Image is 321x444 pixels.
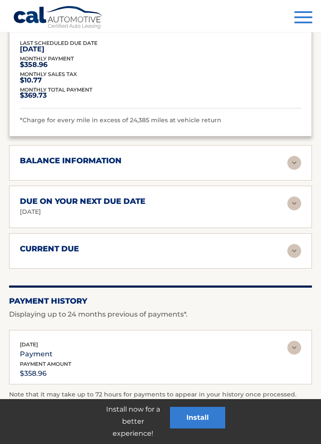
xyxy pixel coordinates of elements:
img: accordion-rest.svg [287,156,301,170]
span: Last Scheduled Due Date [20,40,98,46]
span: Monthly Total Payment [20,86,92,93]
p: $358.96 [20,368,71,380]
h2: balance information [20,156,122,166]
img: accordion-rest.svg [287,197,301,210]
p: Install now for a better experience! [96,403,170,440]
span: Monthly Payment [20,55,74,62]
img: accordion-rest.svg [287,244,301,258]
span: payment amount [20,361,71,367]
p: $10.77 [20,78,77,82]
span: [DATE] [20,341,38,348]
img: accordion-rest.svg [287,341,301,355]
p: $358.96 [20,63,74,67]
h2: current due [20,244,79,254]
p: payment [20,348,53,360]
h2: due on your next due date [20,197,145,206]
span: Monthly Sales Tax [20,71,77,77]
p: [DATE] [20,47,98,51]
p: [DATE] [20,206,41,217]
button: Install [170,407,225,428]
h2: Payment History [9,296,312,306]
p: Note that it may take up to 72 hours for payments to appear in your history once processed. [9,390,312,400]
a: Cal Automotive [13,6,104,31]
p: Displaying up to 24 months previous of payments*. [9,309,312,320]
p: $369.73 [20,93,92,98]
button: Menu [294,11,312,25]
span: *Charge for every mile in excess of 24,385 miles at vehicle return [20,116,221,124]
